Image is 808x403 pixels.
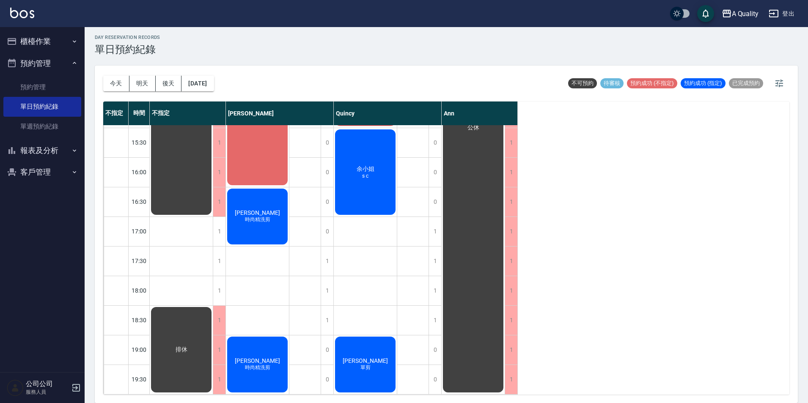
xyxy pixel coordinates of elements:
[568,80,597,87] span: 不可預約
[129,365,150,394] div: 19:30
[718,5,762,22] button: A Quality
[213,365,225,394] div: 1
[729,80,763,87] span: 已完成預約
[213,276,225,305] div: 1
[505,247,517,276] div: 1
[321,335,333,365] div: 0
[360,173,370,179] span: s c
[429,217,441,246] div: 1
[95,44,160,55] h3: 單日預約紀錄
[226,101,334,125] div: [PERSON_NAME]
[129,246,150,276] div: 17:30
[341,357,390,364] span: [PERSON_NAME]
[505,365,517,394] div: 1
[3,161,81,183] button: 客戶管理
[103,76,129,91] button: 今天
[429,306,441,335] div: 1
[213,158,225,187] div: 1
[429,276,441,305] div: 1
[505,276,517,305] div: 1
[129,217,150,246] div: 17:00
[174,346,189,354] span: 排休
[7,379,24,396] img: Person
[442,101,518,125] div: Ann
[697,5,714,22] button: save
[505,128,517,157] div: 1
[505,158,517,187] div: 1
[505,217,517,246] div: 1
[3,140,81,162] button: 報表及分析
[321,158,333,187] div: 0
[627,80,677,87] span: 預約成功 (不指定)
[3,30,81,52] button: 櫃檯作業
[129,187,150,217] div: 16:30
[129,101,150,125] div: 時間
[129,305,150,335] div: 18:30
[732,8,759,19] div: A Quality
[129,157,150,187] div: 16:00
[3,52,81,74] button: 預約管理
[321,247,333,276] div: 1
[321,187,333,217] div: 0
[3,77,81,97] a: 預約管理
[213,335,225,365] div: 1
[150,101,226,125] div: 不指定
[505,187,517,217] div: 1
[95,35,160,40] h2: day Reservation records
[10,8,34,18] img: Logo
[26,380,69,388] h5: 公司公司
[181,76,214,91] button: [DATE]
[765,6,798,22] button: 登出
[129,335,150,365] div: 19:00
[429,247,441,276] div: 1
[466,124,481,132] span: 公休
[681,80,726,87] span: 預約成功 (指定)
[213,217,225,246] div: 1
[129,276,150,305] div: 18:00
[233,209,282,216] span: [PERSON_NAME]
[233,357,282,364] span: [PERSON_NAME]
[359,364,372,371] span: 單剪
[600,80,624,87] span: 待審核
[429,158,441,187] div: 0
[213,128,225,157] div: 1
[213,306,225,335] div: 1
[334,101,442,125] div: Quincy
[321,365,333,394] div: 0
[505,306,517,335] div: 1
[3,117,81,136] a: 單週預約紀錄
[156,76,182,91] button: 後天
[103,101,129,125] div: 不指定
[429,335,441,365] div: 0
[505,335,517,365] div: 1
[26,388,69,396] p: 服務人員
[355,165,376,173] span: 余小姐
[213,187,225,217] div: 1
[243,216,272,223] span: 時尚精洗剪
[429,365,441,394] div: 0
[213,247,225,276] div: 1
[129,76,156,91] button: 明天
[429,128,441,157] div: 0
[3,97,81,116] a: 單日預約紀錄
[129,128,150,157] div: 15:30
[429,187,441,217] div: 0
[321,276,333,305] div: 1
[321,217,333,246] div: 0
[321,306,333,335] div: 1
[321,128,333,157] div: 0
[243,364,272,371] span: 時尚精洗剪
